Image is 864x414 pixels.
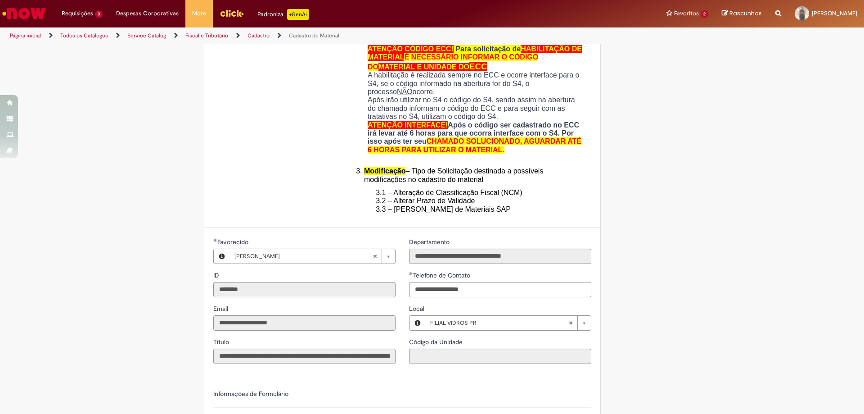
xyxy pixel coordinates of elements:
a: [PERSON_NAME]Limpar campo Favorecido [230,249,395,264]
abbr: Limpar campo Local [564,316,577,330]
u: NÃO [397,88,413,96]
img: click_logo_yellow_360x200.png [220,6,244,20]
label: Somente leitura - Email [213,304,230,313]
input: Email [213,315,396,331]
span: Local [409,305,426,313]
input: Código da Unidade [409,349,591,364]
label: Somente leitura - Título [213,337,231,346]
input: Departamento [409,249,591,264]
p: +GenAi [287,9,309,20]
abbr: Limpar campo Favorecido [368,249,382,264]
strong: Após o código ser cadastrado no ECC irá levar até 6 horas para que ocorra interface com o S4. Por... [368,121,581,154]
a: Página inicial [10,32,41,39]
span: Para solicitação de [455,45,521,53]
span: [PERSON_NAME] [234,249,373,264]
span: É NECESSÁRIO INFORMAR O CÓDIGO DO [368,53,538,70]
span: Modificação [364,167,405,175]
input: Telefone de Contato [409,282,591,297]
li: – Tipo de Solicitação destinada a possíveis modificações no cadastro do material [364,167,585,184]
input: Título [213,349,396,364]
input: ID [213,282,396,297]
label: Somente leitura - Código da Unidade [409,337,464,346]
span: Somente leitura - Departamento [409,238,451,246]
span: Despesas Corporativas [116,9,179,18]
label: Informações de Formulário [213,390,288,398]
button: Favorecido, Visualizar este registro Thiago Carvalho De Paiva [214,249,230,264]
span: Requisições [62,9,93,18]
a: Fiscal e Tributário [185,32,228,39]
span: Somente leitura - Email [213,305,230,313]
span: ATENÇÃO CÓDIGO ECC! [368,45,454,53]
span: FILIAL VIDROS PR [430,316,568,330]
span: Somente leitura - Título [213,338,231,346]
span: Somente leitura - ID [213,271,221,279]
span: 3 [95,10,103,18]
span: Somente leitura - Código da Unidade [409,338,464,346]
img: ServiceNow [1,5,47,23]
span: CHAMADO SOLUCIONADO, AGUARDAR ATÉ 6 HORAS PARA UTILIZAR O MATERIAL. [368,137,581,153]
ul: Trilhas de página [7,27,569,44]
a: Todos os Catálogos [60,32,108,39]
span: 3.1 – Alteração de Classificação Fiscal (NCM) 3.2 – Alterar Prazo de Validade 3.3 – [PERSON_NAME]... [376,189,522,213]
span: Favoritos [674,9,699,18]
span: [PERSON_NAME] [812,9,857,17]
span: HABILITAÇÃO DE MATERIAL [368,45,582,61]
label: Somente leitura - Departamento [409,237,451,246]
label: Somente leitura - ID [213,271,221,280]
span: 2 [701,10,708,18]
span: Obrigatório Preenchido [409,272,413,275]
button: Local, Visualizar este registro FILIAL VIDROS PR [409,316,426,330]
a: Service Catalog [127,32,166,39]
span: More [192,9,206,18]
p: A habilitação é realizada sempre no ECC e ocorre interface para o S4, se o código informado na ab... [368,71,585,96]
span: Telefone de Contato [413,271,472,279]
span: ATENÇÃO INTERFACE! [368,121,448,129]
a: Rascunhos [722,9,762,18]
div: Padroniza [257,9,309,20]
p: Após irão utilizar no S4 o código do S4, sendo assim na abertura do chamado informam o código do ... [368,96,585,121]
span: ECC [469,62,487,71]
span: Necessários - Favorecido [217,238,250,246]
a: FILIAL VIDROS PRLimpar campo Local [426,316,591,330]
span: Rascunhos [729,9,762,18]
span: MATERIAL E UNIDADE DO [378,63,469,71]
a: Cadastro [247,32,270,39]
a: Cadastro de Material [289,32,339,39]
span: Obrigatório Preenchido [213,238,217,242]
